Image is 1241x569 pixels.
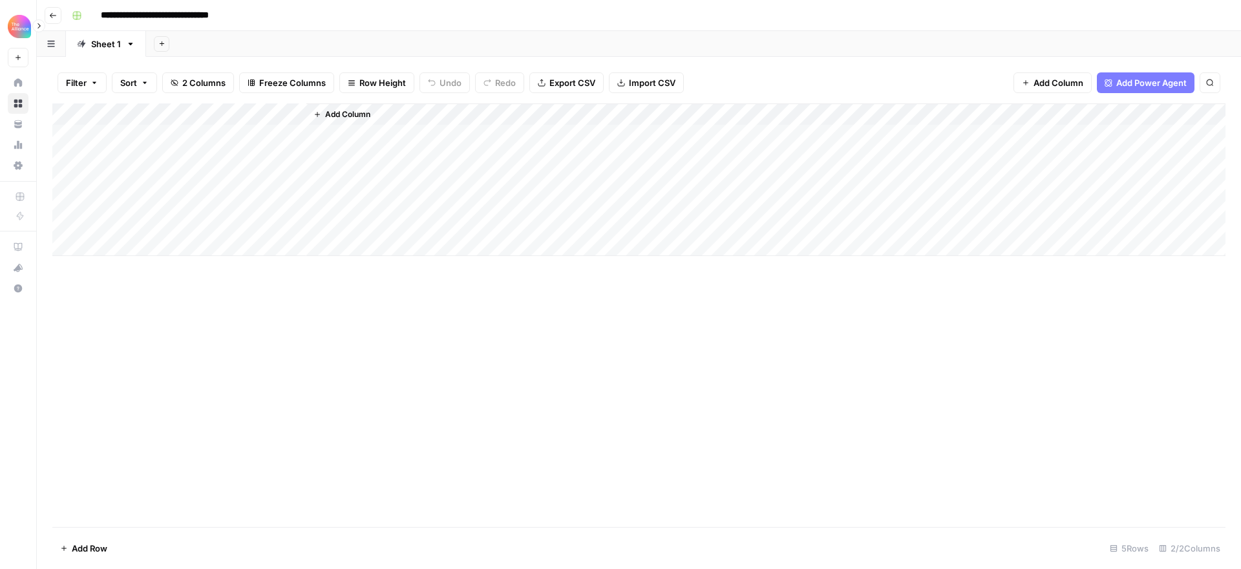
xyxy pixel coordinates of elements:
button: Undo [419,72,470,93]
span: Export CSV [549,76,595,89]
button: What's new? [8,257,28,278]
button: Row Height [339,72,414,93]
button: Add Power Agent [1097,72,1194,93]
button: Sort [112,72,157,93]
div: 5 Rows [1105,538,1154,559]
button: Export CSV [529,72,604,93]
button: Add Column [1013,72,1092,93]
span: Redo [495,76,516,89]
button: Import CSV [609,72,684,93]
a: Sheet 1 [66,31,146,57]
button: Workspace: Alliance [8,10,28,43]
span: Row Height [359,76,406,89]
button: 2 Columns [162,72,234,93]
div: Sheet 1 [91,38,121,50]
a: Home [8,72,28,93]
span: Import CSV [629,76,675,89]
span: Sort [120,76,137,89]
a: Settings [8,155,28,176]
button: Add Row [52,538,115,559]
div: 2/2 Columns [1154,538,1225,559]
a: AirOps Academy [8,237,28,257]
a: Your Data [8,114,28,134]
button: Add Column [308,106,376,123]
span: Add Power Agent [1116,76,1187,89]
a: Browse [8,93,28,114]
span: Add Row [72,542,107,555]
span: Freeze Columns [259,76,326,89]
span: Add Column [1034,76,1083,89]
button: Freeze Columns [239,72,334,93]
button: Help + Support [8,278,28,299]
span: Undo [440,76,461,89]
button: Filter [58,72,107,93]
a: Usage [8,134,28,155]
img: Alliance Logo [8,15,31,38]
span: 2 Columns [182,76,226,89]
span: Filter [66,76,87,89]
span: Add Column [325,109,370,120]
div: What's new? [8,258,28,277]
button: Redo [475,72,524,93]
